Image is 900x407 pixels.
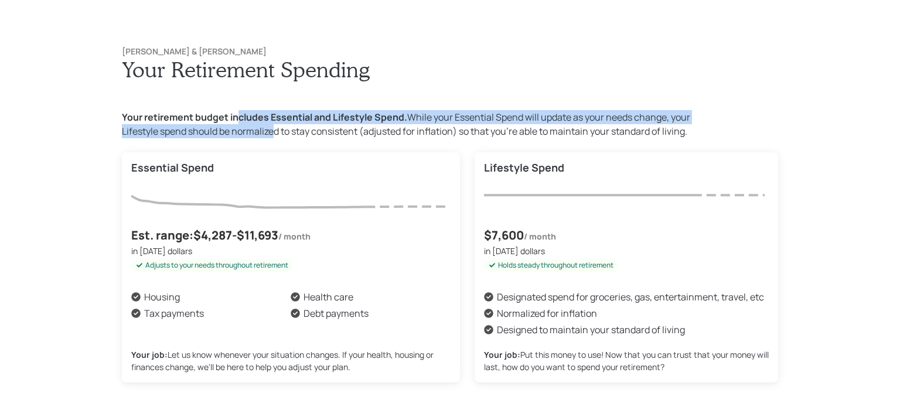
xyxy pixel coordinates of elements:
[144,306,204,320] div: Tax payments
[484,245,769,257] p: in [DATE] dollars
[131,162,451,175] h4: Essential Spend
[304,306,369,320] div: Debt payments
[524,230,556,243] h6: / month
[136,261,288,271] div: Adjusts to your needs throughout retirement
[131,349,168,360] b: Your job:
[131,348,451,373] div: Let us know whenever your situation changes. If your health, housing or finances change, we'll be...
[484,349,520,360] b: Your job:
[122,111,407,124] b: Your retirement budget includes Essential and Lifestyle Spend.
[489,261,613,271] div: Holds steady throughout retirement
[131,226,278,245] h4: Est. range: $4,287 - $11,693
[122,47,778,57] h6: [PERSON_NAME] & [PERSON_NAME]
[484,162,769,175] h4: Lifestyle Spend
[497,290,764,304] div: Designated spend for groceries, gas, entertainment, travel, etc
[497,323,685,337] div: Designed to maintain your standard of living
[144,290,180,304] div: Housing
[484,226,524,245] h4: $7,600
[484,348,769,373] div: Put this money to use! Now that you can trust that your money will last, how do you want to spend...
[131,245,451,257] p: in [DATE] dollars
[278,230,311,243] h6: / month
[497,306,597,320] div: Normalized for inflation
[122,57,778,82] h1: Your Retirement Spending
[304,290,353,304] div: Health care
[122,110,703,138] div: While your Essential Spend will update as your needs change, your Lifestyle spend should be norma...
